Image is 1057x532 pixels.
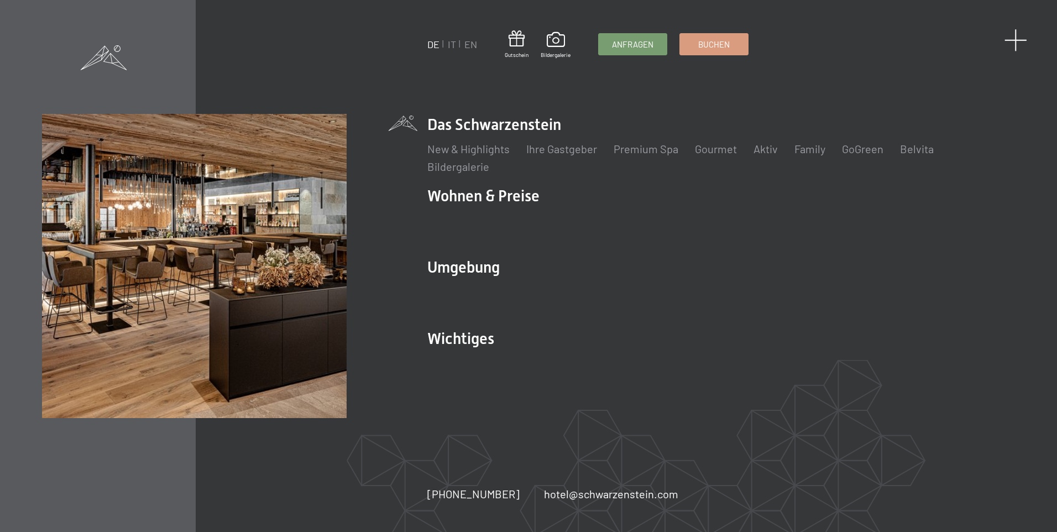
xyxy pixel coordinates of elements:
a: GoGreen [842,142,883,155]
a: Premium Spa [614,142,678,155]
a: Bildergalerie [427,160,489,173]
span: Anfragen [612,39,653,50]
a: Gourmet [695,142,737,155]
a: Aktiv [753,142,778,155]
a: Buchen [680,34,748,55]
span: Buchen [698,39,730,50]
span: Bildergalerie [541,51,571,59]
a: New & Highlights [427,142,510,155]
a: Family [794,142,825,155]
span: Gutschein [505,51,528,59]
a: Bildergalerie [541,32,571,59]
a: DE [427,38,439,50]
span: [PHONE_NUMBER] [427,487,520,500]
a: Gutschein [505,30,528,59]
a: hotel@schwarzenstein.com [544,486,678,502]
a: Belvita [900,142,934,155]
a: Anfragen [599,34,667,55]
a: Ihre Gastgeber [526,142,597,155]
a: [PHONE_NUMBER] [427,486,520,502]
a: EN [464,38,477,50]
a: IT [448,38,456,50]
